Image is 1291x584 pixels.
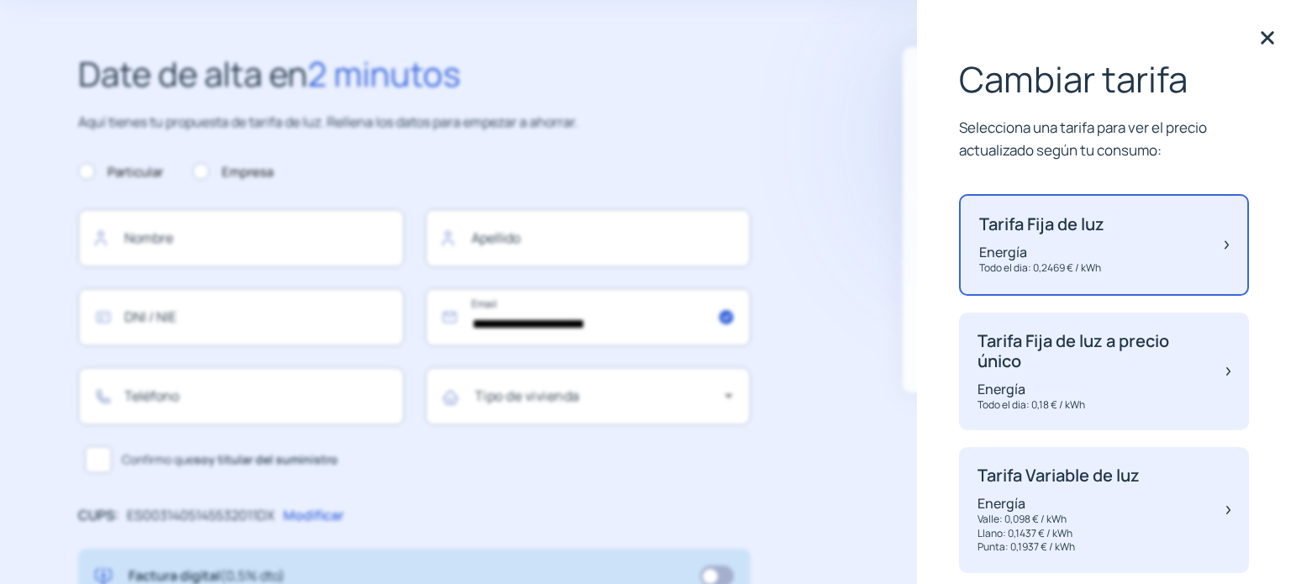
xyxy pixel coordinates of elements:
[977,513,1140,527] p: Valle: 0,098 € / kWh
[979,214,1104,234] p: Tarifa Fija de luz
[78,112,751,134] p: Aquí tienes tu propuesta de tarifa de luz. Rellena los datos para empezar a ahorrar.
[977,331,1209,371] p: Tarifa Fija de luz a precio único
[979,243,1104,261] p: Energía
[959,116,1249,161] p: Selecciona una tarifa para ver el precio actualizado según tu consumo:
[959,59,1249,99] p: Cambiar tarifa
[192,162,273,182] label: Empresa
[78,162,163,182] label: Particular
[977,527,1140,541] p: Llano: 0,1437 € / kWh
[977,398,1209,413] p: Todo el dia: 0,18 € / kWh
[977,380,1209,398] p: Energía
[977,540,1140,555] p: Punta: 0,1937 € / kWh
[194,451,338,467] b: soy titular del suministro
[979,261,1104,276] p: Todo el dia: 0,2469 € / kWh
[122,450,338,469] span: Confirmo que
[283,505,344,527] p: Modificar
[78,47,751,101] h2: Date de alta en
[308,50,461,97] span: 2 minutos
[977,466,1140,486] p: Tarifa Variable de luz
[475,387,580,405] mat-label: Tipo de vivienda
[977,494,1140,513] p: Energía
[127,505,275,527] p: ES0031405145532011DX
[78,505,119,527] p: CUPS:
